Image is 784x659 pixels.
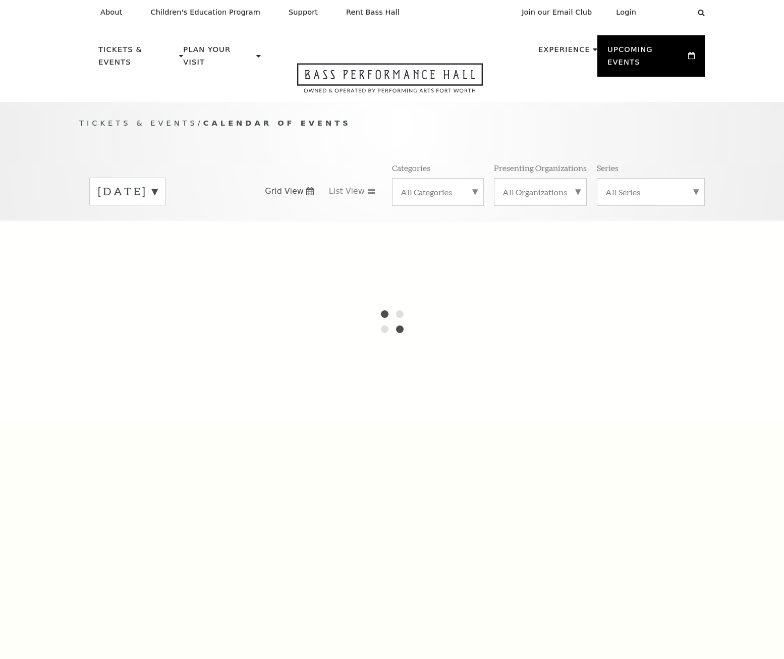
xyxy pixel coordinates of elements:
[265,186,304,197] span: Grid View
[150,8,260,17] p: Children's Education Program
[100,8,122,17] p: About
[79,119,198,127] span: Tickets & Events
[605,187,696,197] label: All Series
[392,162,430,173] p: Categories
[183,43,254,74] p: Plan Your Visit
[203,119,351,127] span: Calendar of Events
[401,187,475,197] label: All Categories
[79,117,705,130] p: /
[607,43,686,74] p: Upcoming Events
[538,43,590,62] p: Experience
[329,186,365,197] span: List View
[98,43,177,74] p: Tickets & Events
[652,8,688,17] select: Select:
[98,184,157,199] label: [DATE]
[289,8,318,17] p: Support
[494,162,587,173] p: Presenting Organizations
[346,8,400,17] p: Rent Bass Hall
[597,162,619,173] p: Series
[502,187,578,197] label: All Organizations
